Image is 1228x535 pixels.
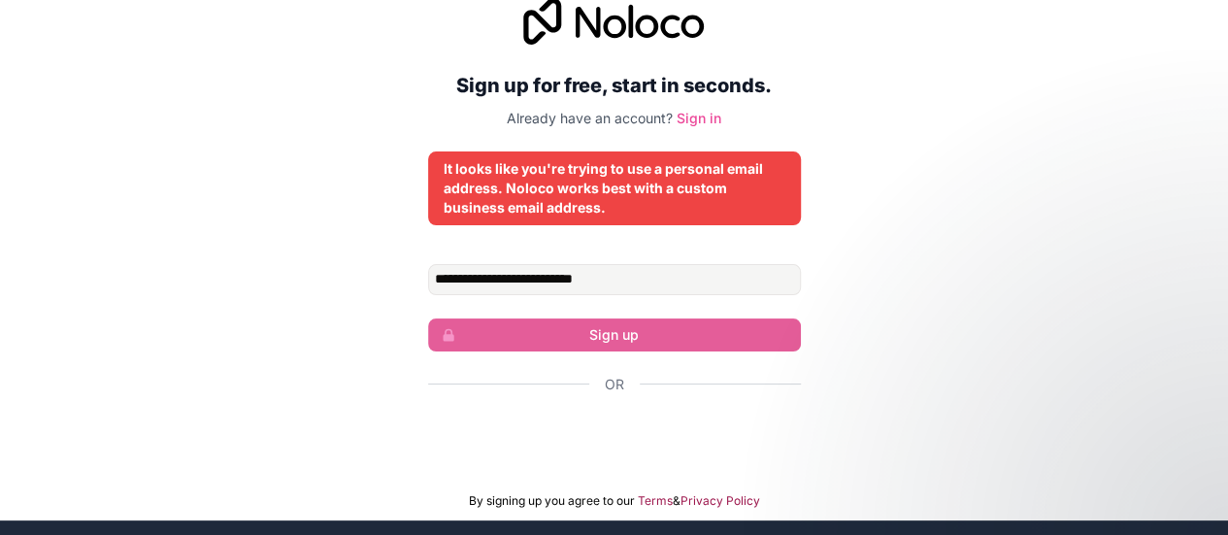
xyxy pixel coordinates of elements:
[428,264,801,295] input: Email address
[469,493,635,509] span: By signing up you agree to our
[428,318,801,351] button: Sign up
[418,416,811,458] iframe: Sign in with Google Button
[677,110,721,126] a: Sign in
[680,493,760,509] a: Privacy Policy
[444,159,785,217] div: It looks like you're trying to use a personal email address. Noloco works best with a custom busi...
[605,375,624,394] span: Or
[428,68,801,103] h2: Sign up for free, start in seconds.
[673,493,680,509] span: &
[507,110,673,126] span: Already have an account?
[840,389,1228,525] iframe: Intercom notifications message
[638,493,673,509] a: Terms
